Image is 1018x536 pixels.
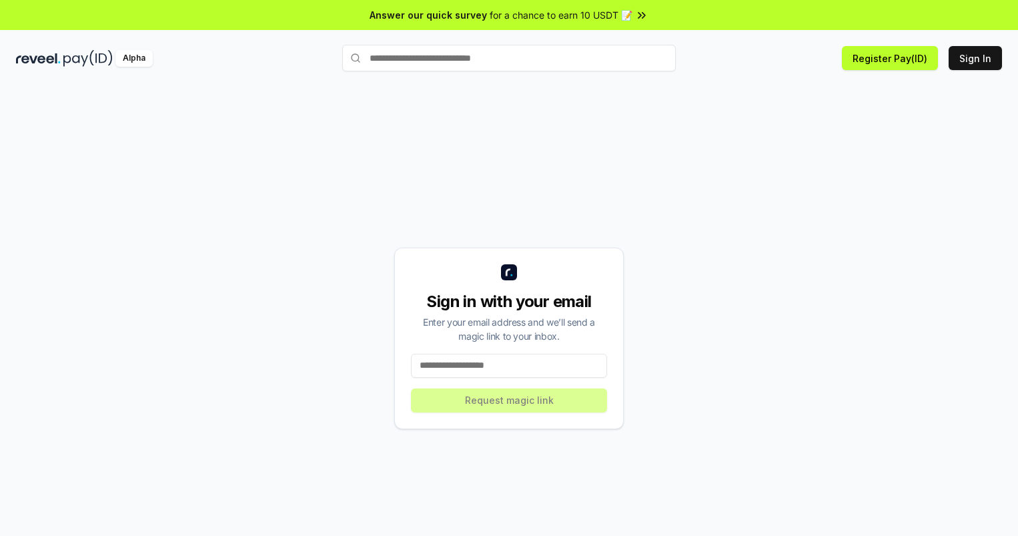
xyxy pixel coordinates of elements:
img: reveel_dark [16,50,61,67]
div: Alpha [115,50,153,67]
button: Register Pay(ID) [842,46,938,70]
button: Sign In [949,46,1002,70]
span: for a chance to earn 10 USDT 📝 [490,8,632,22]
img: pay_id [63,50,113,67]
img: logo_small [501,264,517,280]
span: Answer our quick survey [370,8,487,22]
div: Enter your email address and we’ll send a magic link to your inbox. [411,315,607,343]
div: Sign in with your email [411,291,607,312]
